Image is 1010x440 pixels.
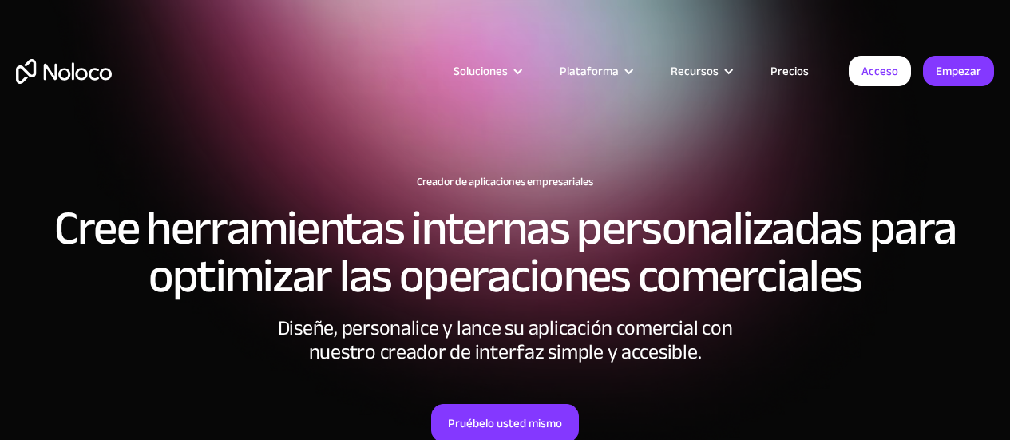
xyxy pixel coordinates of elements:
[149,232,862,321] font: optimizar las operaciones comerciales
[770,60,809,82] font: Precios
[434,61,540,81] div: Soluciones
[309,332,702,371] font: nuestro creador de interfaz simple y accesible.
[849,56,911,86] a: Acceso
[540,61,651,81] div: Plataforma
[278,308,733,347] font: Diseñe, personalice y lance su aplicación comercial con
[923,56,994,86] a: Empezar
[560,60,619,82] font: Plataforma
[936,60,981,82] font: Empezar
[448,412,562,434] font: Pruébelo usted mismo
[417,171,593,192] font: Creador de aplicaciones empresariales
[861,60,898,82] font: Acceso
[16,59,112,84] a: hogar
[651,61,751,81] div: Recursos
[454,60,508,82] font: Soluciones
[751,61,829,81] a: Precios
[54,184,957,273] font: Cree herramientas internas personalizadas para
[671,60,719,82] font: Recursos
